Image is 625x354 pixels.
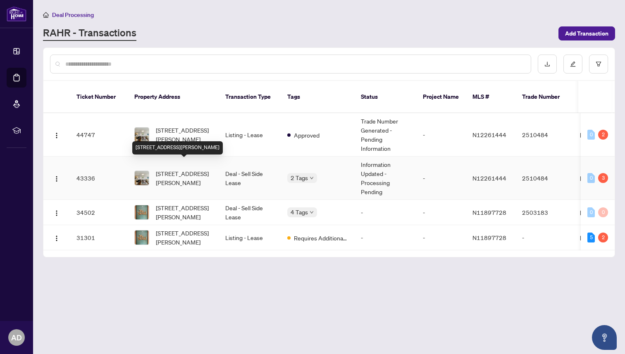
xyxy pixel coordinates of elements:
button: Logo [50,128,63,141]
td: 43336 [70,157,128,200]
td: 31301 [70,225,128,250]
th: MLS # [466,81,515,113]
span: edit [570,61,576,67]
td: - [416,113,466,157]
td: 2503183 [515,200,573,225]
td: Listing - Lease [219,113,281,157]
td: - [515,225,573,250]
button: filter [589,55,608,74]
td: Information Updated - Processing Pending [354,157,416,200]
td: 2510484 [515,113,573,157]
div: 0 [587,130,595,140]
th: Status [354,81,416,113]
td: 2510484 [515,157,573,200]
td: 34502 [70,200,128,225]
div: 3 [598,173,608,183]
span: [STREET_ADDRESS][PERSON_NAME] [156,203,212,221]
th: Transaction Type [219,81,281,113]
button: Logo [50,171,63,185]
span: [STREET_ADDRESS][PERSON_NAME] [156,228,212,247]
img: Logo [53,176,60,182]
span: Add Transaction [565,27,608,40]
div: 2 [598,233,608,242]
img: Logo [53,235,60,242]
span: [STREET_ADDRESS][PERSON_NAME] [156,126,212,144]
th: Project Name [416,81,466,113]
td: Deal - Sell Side Lease [219,157,281,200]
div: 0 [598,207,608,217]
span: Deal Processing [52,11,94,19]
td: - [354,200,416,225]
span: Requires Additional Docs [294,233,348,242]
div: 2 [598,130,608,140]
span: N11897728 [472,209,506,216]
button: Open asap [592,325,617,350]
img: Logo [53,132,60,139]
span: down [310,176,314,180]
span: 2 Tags [291,173,308,183]
img: logo [7,6,26,21]
th: Trade Number [515,81,573,113]
button: Logo [50,206,63,219]
img: thumbnail-img [135,230,149,245]
td: - [416,200,466,225]
div: 0 [587,207,595,217]
td: Listing - Lease [219,225,281,250]
button: Logo [50,231,63,244]
td: - [354,225,416,250]
img: thumbnail-img [135,171,149,185]
span: AD [11,332,22,343]
td: 44747 [70,113,128,157]
span: filter [596,61,601,67]
th: Property Address [128,81,219,113]
span: N11897728 [472,234,506,241]
span: Approved [294,131,320,140]
img: Logo [53,210,60,216]
button: Add Transaction [558,26,615,40]
span: down [310,210,314,214]
button: download [538,55,557,74]
th: Tags [281,81,354,113]
div: [STREET_ADDRESS][PERSON_NAME] [132,141,223,154]
span: [STREET_ADDRESS][PERSON_NAME] [156,169,212,187]
td: Deal - Sell Side Lease [219,200,281,225]
button: edit [563,55,582,74]
span: home [43,12,49,18]
img: thumbnail-img [135,128,149,142]
span: download [544,61,550,67]
a: RAHR - Transactions [43,26,136,41]
td: - [416,157,466,200]
span: N12261444 [472,131,506,138]
span: N12261444 [472,174,506,182]
div: 0 [587,173,595,183]
img: thumbnail-img [135,205,149,219]
div: 5 [587,233,595,242]
th: Ticket Number [70,81,128,113]
td: - [416,225,466,250]
td: Trade Number Generated - Pending Information [354,113,416,157]
span: 4 Tags [291,207,308,217]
